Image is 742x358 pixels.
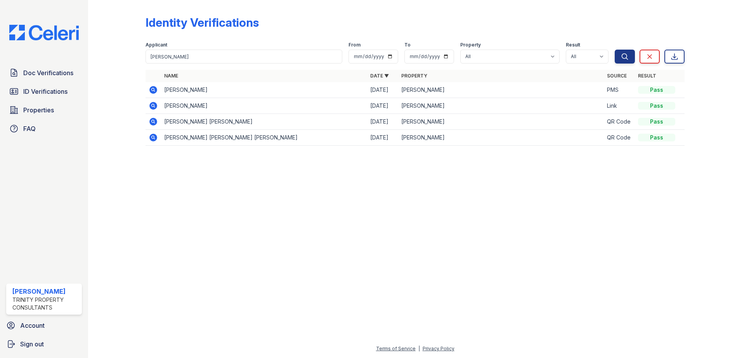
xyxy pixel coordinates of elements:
label: Applicant [146,42,167,48]
div: Pass [638,86,675,94]
a: Result [638,73,656,79]
td: [PERSON_NAME] [161,82,367,98]
td: [PERSON_NAME] [PERSON_NAME] [PERSON_NAME] [161,130,367,146]
label: Result [566,42,580,48]
td: [PERSON_NAME] [398,114,604,130]
span: Account [20,321,45,330]
td: [PERSON_NAME] [161,98,367,114]
td: [DATE] [367,114,398,130]
td: Link [604,98,635,114]
td: QR Code [604,130,635,146]
td: [DATE] [367,130,398,146]
div: | [418,346,420,351]
a: FAQ [6,121,82,136]
td: [PERSON_NAME] [398,130,604,146]
label: To [404,42,411,48]
span: ID Verifications [23,87,68,96]
td: [DATE] [367,98,398,114]
div: Pass [638,102,675,110]
label: From [348,42,361,48]
a: Sign out [3,336,85,352]
td: [PERSON_NAME] [398,98,604,114]
span: FAQ [23,124,36,133]
div: Pass [638,134,675,141]
td: [PERSON_NAME] [PERSON_NAME] [161,114,367,130]
a: Privacy Policy [423,346,454,351]
div: Trinity Property Consultants [12,296,79,312]
td: [PERSON_NAME] [398,82,604,98]
a: Date ▼ [370,73,389,79]
img: CE_Logo_Blue-a8612792a0a2168367f1c8372b55b34899dd931a85d93a1a3d3e32e68fde9ad4.png [3,25,85,40]
a: Name [164,73,178,79]
a: Properties [6,102,82,118]
span: Sign out [20,339,44,349]
td: [DATE] [367,82,398,98]
div: [PERSON_NAME] [12,287,79,296]
td: QR Code [604,114,635,130]
td: PMS [604,82,635,98]
a: ID Verifications [6,84,82,99]
label: Property [460,42,481,48]
a: Source [607,73,627,79]
span: Doc Verifications [23,68,73,77]
div: Identity Verifications [146,15,259,29]
div: Pass [638,118,675,126]
a: Terms of Service [376,346,416,351]
input: Search by name or phone number [146,50,342,64]
a: Account [3,318,85,333]
a: Property [401,73,427,79]
a: Doc Verifications [6,65,82,81]
span: Properties [23,105,54,115]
